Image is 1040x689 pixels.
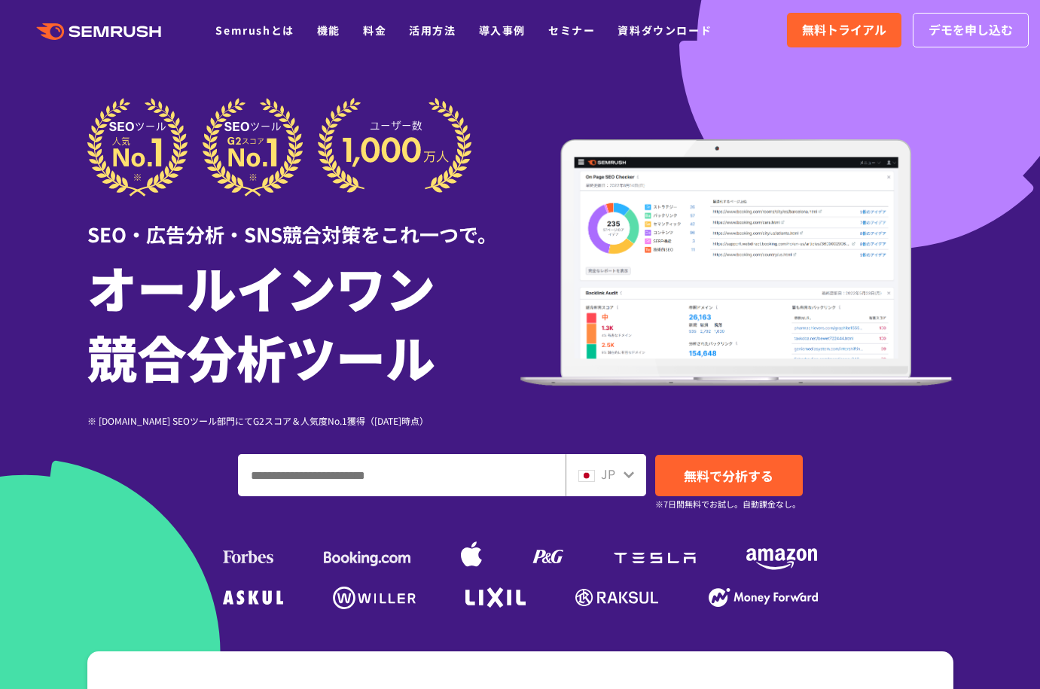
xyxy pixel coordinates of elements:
[655,497,801,511] small: ※7日間無料でお試し。自動課金なし。
[787,13,901,47] a: 無料トライアル
[684,466,773,485] span: 無料で分析する
[802,20,886,40] span: 無料トライアル
[87,252,520,391] h1: オールインワン 競合分析ツール
[409,23,456,38] a: 活用方法
[87,197,520,248] div: SEO・広告分析・SNS競合対策をこれ一つで。
[601,465,615,483] span: JP
[929,20,1013,40] span: デモを申し込む
[479,23,526,38] a: 導入事例
[618,23,712,38] a: 資料ダウンロード
[548,23,595,38] a: セミナー
[363,23,386,38] a: 料金
[87,413,520,428] div: ※ [DOMAIN_NAME] SEOツール部門にてG2スコア＆人気度No.1獲得（[DATE]時点）
[215,23,294,38] a: Semrushとは
[913,13,1029,47] a: デモを申し込む
[317,23,340,38] a: 機能
[655,455,803,496] a: 無料で分析する
[239,455,565,495] input: ドメイン、キーワードまたはURLを入力してください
